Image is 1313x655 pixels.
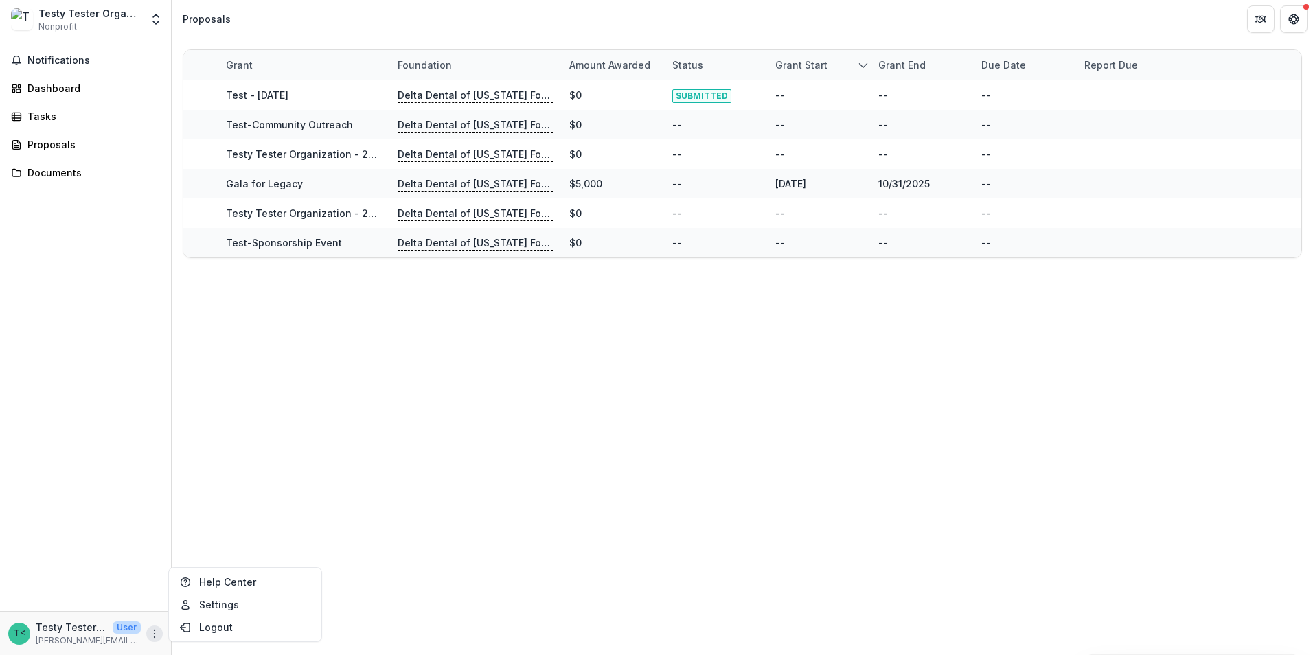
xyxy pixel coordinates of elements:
p: Delta Dental of [US_STATE] Foundation & Community Giving [398,235,553,251]
p: Delta Dental of [US_STATE] Foundation & Community Giving [398,206,553,221]
div: Foundation [389,50,561,80]
div: Due Date [973,50,1076,80]
div: -- [878,206,888,220]
div: -- [672,147,682,161]
div: Status [664,50,767,80]
span: SUBMITTED [672,89,731,103]
div: Grant end [870,50,973,80]
div: -- [775,88,785,102]
div: -- [775,206,785,220]
div: Documents [27,165,155,180]
div: $5,000 [569,176,602,191]
div: Report Due [1076,50,1179,80]
div: Grant [218,58,261,72]
div: Due Date [973,58,1034,72]
div: $0 [569,206,582,220]
div: -- [672,235,682,250]
div: -- [878,117,888,132]
a: Dashboard [5,77,165,100]
a: Proposals [5,133,165,156]
div: Dashboard [27,81,155,95]
div: Amount awarded [561,50,664,80]
div: Grant start [767,50,870,80]
span: Nonprofit [38,21,77,33]
div: -- [672,206,682,220]
button: More [146,625,163,642]
svg: sorted descending [858,60,869,71]
a: Test-Community Outreach [226,119,353,130]
div: Grant end [870,58,934,72]
div: -- [878,147,888,161]
a: Documents [5,161,165,184]
div: -- [981,88,991,102]
div: -- [981,147,991,161]
div: Grant [218,50,389,80]
div: $0 [569,117,582,132]
a: Testy Tester Organization - 2025 - Inquiry Form [226,207,455,219]
div: -- [672,176,682,191]
button: Get Help [1280,5,1308,33]
p: Delta Dental of [US_STATE] Foundation & Community Giving [398,147,553,162]
div: Testy Tester Organization [38,6,141,21]
a: Gala for Legacy [226,178,303,189]
div: Grant start [767,58,836,72]
div: Amount awarded [561,58,659,72]
div: -- [775,147,785,161]
div: Tasks [27,109,155,124]
button: Open entity switcher [146,5,165,33]
p: Delta Dental of [US_STATE] Foundation & Community Giving [398,176,553,192]
div: -- [981,176,991,191]
div: Foundation [389,58,460,72]
button: Partners [1247,5,1275,33]
div: [DATE] [775,176,806,191]
p: Delta Dental of [US_STATE] Foundation & Community Giving [398,117,553,133]
div: -- [878,88,888,102]
div: Testy Tester <annessa.hicks12@gmail.com> <annessa.hicks12@gmail.com> [14,629,25,638]
div: -- [878,235,888,250]
p: Delta Dental of [US_STATE] Foundation & Community Giving [398,88,553,103]
a: Test-Sponsorship Event [226,237,342,249]
p: User [113,621,141,634]
div: Status [664,58,711,72]
div: -- [672,117,682,132]
nav: breadcrumb [177,9,236,29]
div: -- [775,235,785,250]
div: $0 [569,88,582,102]
div: -- [775,117,785,132]
a: Test - [DATE] [226,89,288,101]
button: Notifications [5,49,165,71]
div: Report Due [1076,58,1146,72]
span: Notifications [27,55,160,67]
img: Testy Tester Organization [11,8,33,30]
a: Tasks [5,105,165,128]
div: Proposals [183,12,231,26]
div: Proposals [27,137,155,152]
div: 10/31/2025 [878,176,930,191]
p: Testy Tester <[PERSON_NAME][EMAIL_ADDRESS][DOMAIN_NAME]> <[PERSON_NAME][DOMAIN_NAME][EMAIL_ADDRES... [36,620,107,634]
a: Testy Tester Organization - 2025 - Inquiry Form [226,148,455,160]
div: -- [981,206,991,220]
div: $0 [569,147,582,161]
div: $0 [569,235,582,250]
div: -- [981,235,991,250]
div: -- [981,117,991,132]
p: [PERSON_NAME][EMAIL_ADDRESS][DOMAIN_NAME] [36,634,141,647]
